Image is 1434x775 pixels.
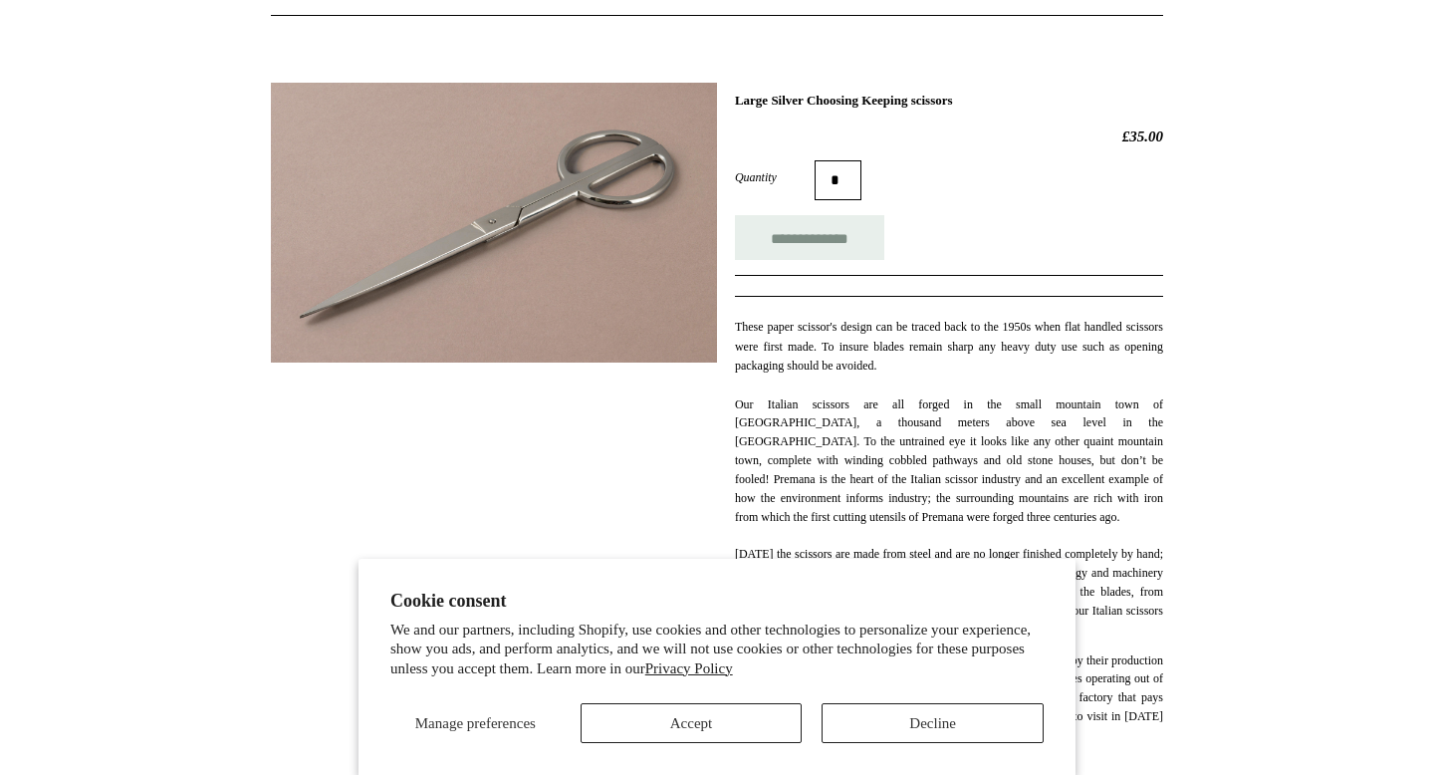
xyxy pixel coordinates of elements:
[415,715,536,731] span: Manage preferences
[735,128,1163,145] h2: £35.00
[735,93,1163,109] h1: Large Silver Choosing Keeping scissors
[735,320,1163,373] span: These paper scissor's design can be traced back to the 1950s when flat handled scissors were firs...
[822,703,1044,743] button: Decline
[735,168,815,186] label: Quantity
[735,395,1163,640] p: Our Italian scissors are all forged in the small mountain town of [GEOGRAPHIC_DATA], a thousand m...
[390,703,561,743] button: Manage preferences
[645,660,733,676] a: Privacy Policy
[581,703,803,743] button: Accept
[390,591,1044,612] h2: Cookie consent
[390,621,1044,679] p: We and our partners, including Shopify, use cookies and other technologies to personalize your ex...
[271,83,717,363] img: Large Silver Choosing Keeping scissors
